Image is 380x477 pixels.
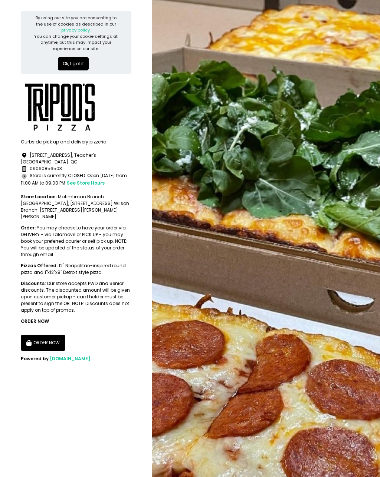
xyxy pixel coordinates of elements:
[50,355,90,362] a: [DOMAIN_NAME]
[21,335,65,351] button: ORDER NOW
[21,79,99,134] img: Tripod's Pizza
[21,280,131,314] div: Our store accepts PWD and Senior discounts. The discounted amount will be given upon customer pic...
[21,262,131,276] div: 12" Neapolitan-inspired round pizza and 1"x12"x8" Detroit style pizza.
[21,165,131,172] div: 09060856503
[21,193,57,200] b: Store Location:
[21,355,131,362] div: Powered by
[21,280,46,286] b: Discounts:
[66,179,105,187] button: see store hours
[21,225,36,231] b: Order:
[21,262,58,269] b: Pizzas Offered:
[21,225,131,258] div: You may choose to have your order via DELIVERY - via Lalamove or PICK UP - you may book your pref...
[21,139,131,145] div: Curbside pick up and delivery pizzeria.
[61,27,91,33] a: privacy policy.
[21,152,131,166] div: [STREET_ADDRESS], Teacher's [GEOGRAPHIC_DATA]. QC
[58,57,89,70] button: Ok, I got it
[32,15,120,52] div: By using our site you are consenting to the use of cookies as described in our You can change you...
[21,172,131,187] div: Store is currently CLOSED. Open [DATE] from 11:00 AM to 09:00 PM
[21,193,131,220] div: Matimtiman Branch: [GEOGRAPHIC_DATA], [STREET_ADDRESS] Wilson Branch: [STREET_ADDRESS][PERSON_NAM...
[21,318,131,325] div: ORDER NOW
